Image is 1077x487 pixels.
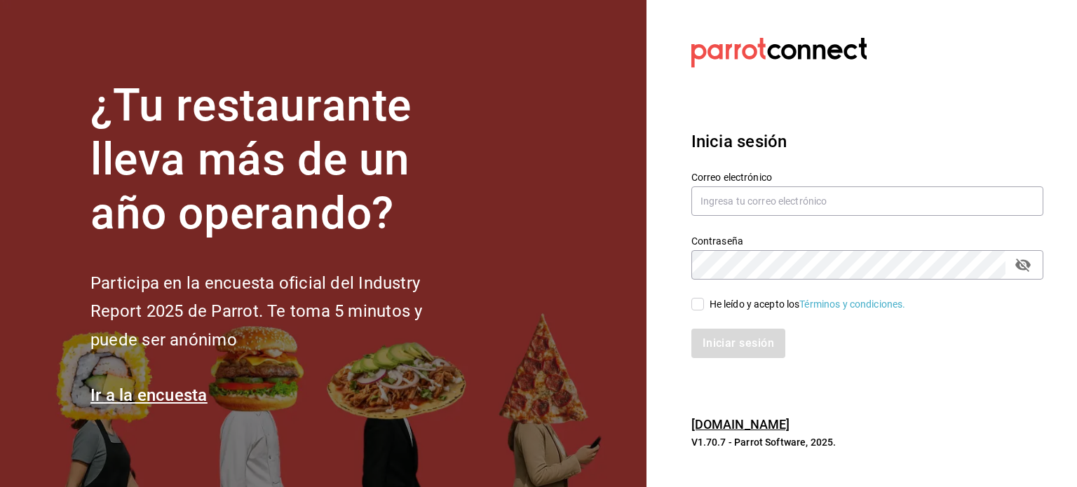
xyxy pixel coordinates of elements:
[691,186,1043,216] input: Ingresa tu correo electrónico
[90,269,469,355] h2: Participa en la encuesta oficial del Industry Report 2025 de Parrot. Te toma 5 minutos y puede se...
[691,417,790,432] a: [DOMAIN_NAME]
[691,435,1043,449] p: V1.70.7 - Parrot Software, 2025.
[691,236,1043,246] label: Contraseña
[799,299,905,310] a: Términos y condiciones.
[710,297,906,312] div: He leído y acepto los
[691,172,1043,182] label: Correo electrónico
[90,79,469,240] h1: ¿Tu restaurante lleva más de un año operando?
[691,129,1043,154] h3: Inicia sesión
[90,385,208,405] a: Ir a la encuesta
[1011,253,1035,277] button: passwordField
